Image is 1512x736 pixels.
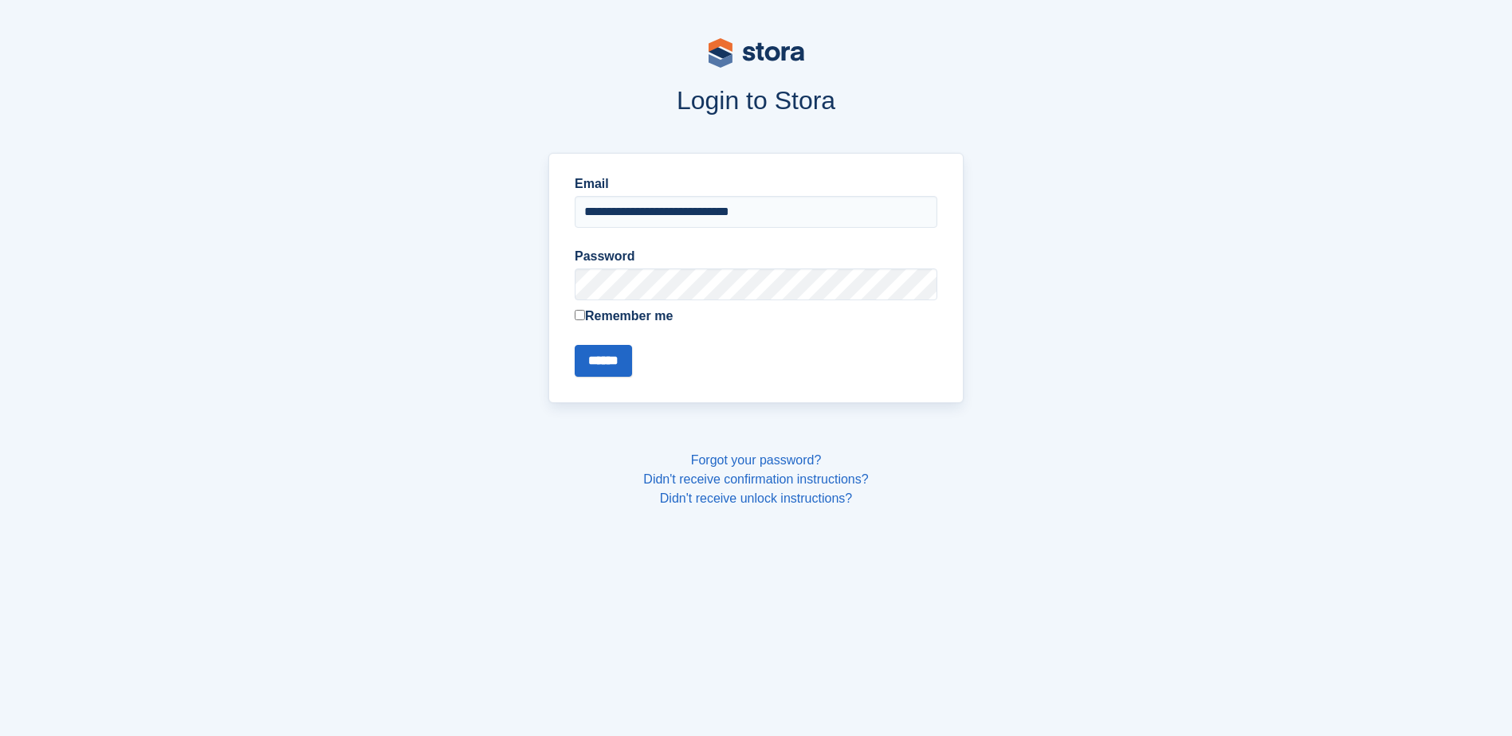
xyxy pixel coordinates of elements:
label: Remember me [575,307,937,326]
input: Remember me [575,310,585,320]
h1: Login to Stora [245,86,1268,115]
a: Didn't receive confirmation instructions? [643,472,868,486]
label: Email [575,174,937,194]
img: stora-logo-53a41332b3708ae10de48c4981b4e9114cc0af31d8433b30ea865607fb682f29.svg [709,38,804,68]
a: Didn't receive unlock instructions? [660,491,852,505]
label: Password [575,247,937,266]
a: Forgot your password? [691,453,822,467]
